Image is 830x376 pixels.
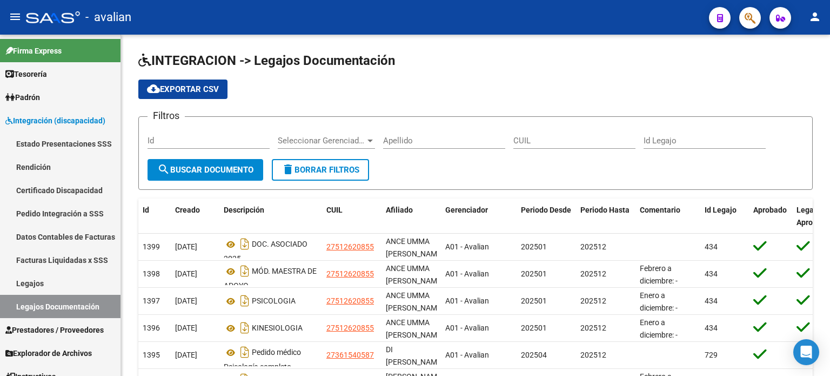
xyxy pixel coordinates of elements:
button: Borrar Filtros [272,159,369,181]
span: 27512620855 [326,324,374,332]
span: PSICOLOGIA [252,297,296,306]
span: 729 [705,351,718,359]
datatable-header-cell: Id [138,199,171,234]
span: KINESIOLOGIA [252,324,303,333]
span: A01 - Avalian [445,269,489,278]
span: Prestadores / Proveedores [5,324,104,336]
span: Periodo Hasta [580,206,630,214]
span: Padrón [5,91,40,103]
span: 202512 [580,351,606,359]
datatable-header-cell: CUIL [322,199,381,234]
span: [DATE] [175,269,197,278]
mat-icon: delete [282,163,294,176]
span: 27512620855 [326,269,374,278]
span: 434 [705,269,718,278]
i: Descargar documento [238,235,252,253]
mat-icon: cloud_download [147,82,160,95]
i: Descargar documento [238,262,252,280]
span: A01 - Avalian [445,324,489,332]
span: 1396 [143,324,160,332]
span: Tesorería [5,68,47,80]
button: Exportar CSV [138,80,227,99]
span: A01 - Avalian [445,296,489,305]
i: Descargar documento [238,344,252,361]
span: Febrero a diciembre: - Mód. maestra de apoyo - [PERSON_NAME] resol. vigente. [640,264,698,334]
span: Enero a diciembre: - Psicoterapia: 2 ss semanales (mar/ jue) - [PERSON_NAME] resol. vigente. [640,291,698,374]
span: ANCE UMMA BRUNELLA - [386,318,444,352]
mat-icon: person [808,10,821,23]
span: 434 [705,296,718,305]
span: Gerenciador [445,206,488,214]
span: Legajo Aprobado [796,206,830,227]
span: Borrar Filtros [282,165,359,175]
span: 202512 [580,324,606,332]
span: ANCE UMMA BRUNELLA - [386,237,444,271]
span: Afiliado [386,206,413,214]
datatable-header-cell: Periodo Desde [517,199,576,234]
span: [DATE] [175,242,197,251]
span: 202512 [580,296,606,305]
datatable-header-cell: Aprobado [749,199,792,234]
span: Creado [175,206,200,214]
span: INTEGRACION -> Legajos Documentación [138,53,395,68]
span: 1398 [143,269,160,278]
span: 434 [705,324,718,332]
span: 202501 [521,296,547,305]
mat-icon: menu [9,10,22,23]
span: Descripción [224,206,264,214]
span: Id [143,206,149,214]
span: 434 [705,242,718,251]
span: Periodo Desde [521,206,571,214]
span: 202504 [521,351,547,359]
span: 202501 [521,269,547,278]
datatable-header-cell: Afiliado [381,199,441,234]
datatable-header-cell: Periodo Hasta [576,199,635,234]
span: 27512620855 [326,296,374,305]
span: [DATE] [175,324,197,332]
i: Descargar documento [238,319,252,337]
span: 202512 [580,269,606,278]
div: Open Intercom Messenger [793,339,819,365]
datatable-header-cell: Comentario [635,199,700,234]
h3: Filtros [148,108,185,123]
span: 202501 [521,324,547,332]
datatable-header-cell: Creado [171,199,219,234]
span: MÓD. MAESTRA DE APOYO [224,267,317,291]
span: Integración (discapacidad) [5,115,105,127]
button: Buscar Documento [148,159,263,181]
span: Pedido médico Psicología completo [224,348,301,372]
span: - avalian [85,5,131,29]
span: 27512620855 [326,242,374,251]
span: Buscar Documento [157,165,253,175]
span: 202501 [521,242,547,251]
span: CUIL [326,206,343,214]
span: [DATE] [175,296,197,305]
span: [DATE] [175,351,197,359]
span: A01 - Avalian [445,351,489,359]
datatable-header-cell: Id Legajo [700,199,749,234]
span: DOC. ASOCIADO 2025 [224,240,307,263]
i: Descargar documento [238,292,252,309]
span: 1399 [143,242,160,251]
span: Seleccionar Gerenciador [278,136,365,146]
span: 27361540587 [326,351,374,359]
span: Exportar CSV [147,84,219,94]
datatable-header-cell: Descripción [219,199,322,234]
span: Explorador de Archivos [5,347,92,359]
mat-icon: search [157,163,170,176]
span: 1395 [143,351,160,359]
span: Comentario [640,206,680,214]
span: Firma Express [5,45,62,57]
span: Aprobado [753,206,787,214]
span: A01 - Avalian [445,242,489,251]
span: 1397 [143,296,160,305]
span: Id Legajo [705,206,737,214]
span: ANCE UMMA BRUNELLA - [386,264,444,298]
span: 202512 [580,242,606,251]
span: ANCE UMMA BRUNELLA - [386,291,444,325]
datatable-header-cell: Gerenciador [441,199,517,234]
